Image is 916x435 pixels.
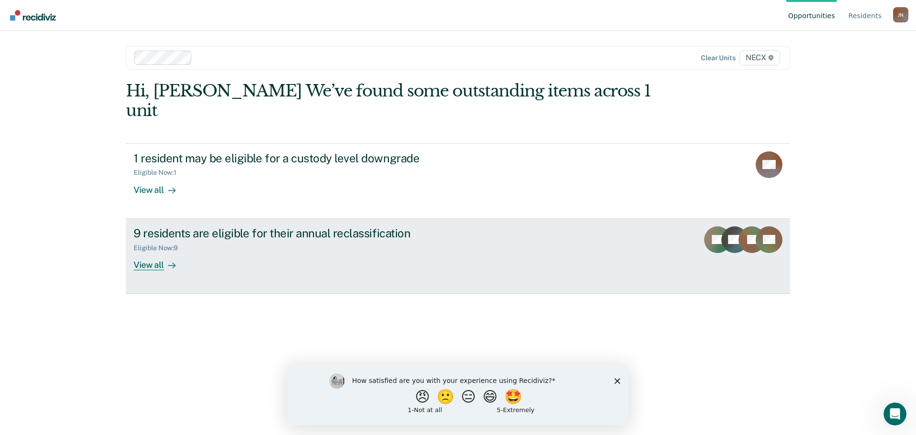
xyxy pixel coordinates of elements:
[893,7,908,22] button: Profile dropdown button
[134,226,468,240] div: 9 residents are eligible for their annual reclassification
[134,151,468,165] div: 1 resident may be eligible for a custody level downgrade
[126,81,657,120] div: Hi, [PERSON_NAME] We’ve found some outstanding items across 1 unit
[126,219,790,294] a: 9 residents are eligible for their annual reclassificationEligible Now:9View all
[739,50,780,65] span: NECX
[287,364,629,425] iframe: Survey by Kim from Recidiviz
[134,169,184,177] div: Eligible Now : 1
[10,10,56,21] img: Recidiviz
[884,403,906,425] iframe: Intercom live chat
[134,252,187,270] div: View all
[126,143,790,219] a: 1 resident may be eligible for a custody level downgradeEligible Now:1View all
[134,177,187,195] div: View all
[701,54,736,62] div: Clear units
[134,244,186,252] div: Eligible Now : 9
[893,7,908,22] div: J N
